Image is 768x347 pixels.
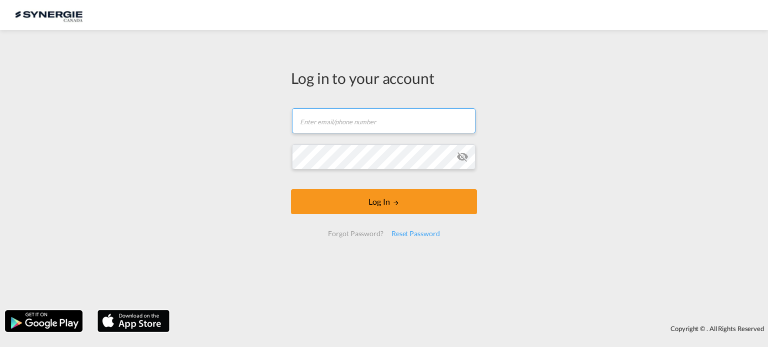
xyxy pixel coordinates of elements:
div: Log in to your account [291,67,477,88]
input: Enter email/phone number [292,108,475,133]
img: apple.png [96,309,170,333]
md-icon: icon-eye-off [456,151,468,163]
div: Copyright © . All Rights Reserved [174,320,768,337]
div: Forgot Password? [324,225,387,243]
img: 1f56c880d42311ef80fc7dca854c8e59.png [15,4,82,26]
button: LOGIN [291,189,477,214]
div: Reset Password [387,225,444,243]
img: google.png [4,309,83,333]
